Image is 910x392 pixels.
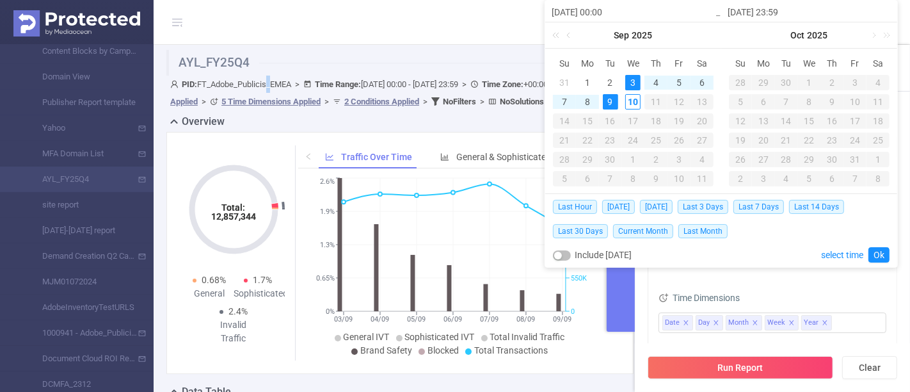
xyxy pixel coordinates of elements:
tspan: 550K [571,274,587,282]
div: 25 [866,133,890,148]
div: 8 [622,171,645,186]
div: 3 [752,171,775,186]
span: 1.7% [253,275,272,285]
th: Fri [843,54,866,73]
div: 7 [599,171,622,186]
div: 10 [843,94,866,110]
td: October 29, 2025 [798,150,821,169]
div: 15 [576,113,599,129]
div: 5 [729,94,752,110]
span: Mo [576,58,599,69]
td: September 8, 2025 [576,92,599,111]
th: Tue [599,54,622,73]
div: 26 [729,152,752,167]
tspan: 08/09 [517,315,536,323]
tspan: 2.6% [320,178,335,186]
div: 28 [729,75,752,90]
td: September 15, 2025 [576,111,599,131]
u: 5 Time Dimensions Applied [221,97,321,106]
tspan: 1.9% [320,208,335,216]
td: September 29, 2025 [576,150,599,169]
div: 1 [866,152,890,167]
span: Fr [843,58,866,69]
td: October 26, 2025 [729,150,752,169]
td: September 13, 2025 [690,92,714,111]
a: Domain View [26,64,138,90]
b: Time Range: [315,79,361,89]
td: October 2, 2025 [820,73,843,92]
td: October 20, 2025 [752,131,775,150]
td: October 30, 2025 [820,150,843,169]
div: 16 [599,113,622,129]
h2: Overview [182,114,225,129]
td: September 26, 2025 [667,131,690,150]
a: Publisher Report template [26,90,138,115]
span: Total Invalid Traffic [490,332,565,342]
tspan: 0 [571,307,575,316]
i: icon: user [170,80,182,88]
td: September 19, 2025 [667,111,690,131]
td: November 7, 2025 [843,169,866,188]
td: October 6, 2025 [576,169,599,188]
a: [DATE]-[DATE] report [26,218,138,243]
td: October 2, 2025 [644,150,667,169]
div: 3 [843,75,866,90]
span: General & Sophisticated IVT by Category [456,152,616,162]
a: MFA Domain List [26,141,138,167]
span: [DATE] [640,200,673,214]
span: Last 14 Days [789,200,844,214]
td: October 3, 2025 [667,150,690,169]
div: 29 [576,152,599,167]
div: 22 [576,133,599,148]
td: October 19, 2025 [729,131,752,150]
a: AYL_FY25Q4 [26,167,138,192]
td: November 8, 2025 [866,169,890,188]
b: PID: [182,79,197,89]
td: September 14, 2025 [553,111,576,131]
span: Current Month [613,224,673,238]
td: September 10, 2025 [622,92,645,111]
div: 22 [798,133,821,148]
td: October 4, 2025 [866,73,890,92]
span: Th [820,58,843,69]
span: > [476,97,488,106]
div: 24 [622,133,645,148]
div: 12 [729,113,752,129]
span: Day [698,316,710,330]
span: Brand Safety [360,345,412,355]
span: Sophisticated IVT [405,332,475,342]
td: October 5, 2025 [553,169,576,188]
td: November 3, 2025 [752,169,775,188]
td: October 17, 2025 [843,111,866,131]
td: November 2, 2025 [729,169,752,188]
td: September 21, 2025 [553,131,576,150]
div: 27 [690,133,714,148]
b: No Filters [443,97,476,106]
div: 21 [553,133,576,148]
td: October 24, 2025 [843,131,866,150]
div: 26 [667,133,690,148]
td: October 8, 2025 [622,169,645,188]
a: 2025 [631,22,654,48]
a: Previous month (PageUp) [564,22,575,48]
div: 13 [690,94,714,110]
div: 6 [694,75,710,90]
div: Sophisticated [234,287,282,300]
span: Sa [866,58,890,69]
td: October 28, 2025 [775,150,798,169]
h1: AYL_FY25Q4 [166,50,563,76]
div: 29 [798,152,821,167]
span: Date [665,316,680,330]
td: November 1, 2025 [866,150,890,169]
td: October 10, 2025 [667,169,690,188]
li: Date [662,315,693,331]
span: Last 3 Days [678,200,728,214]
div: 2 [603,75,618,90]
span: Th [644,58,667,69]
div: 12 [667,94,690,110]
td: October 25, 2025 [866,131,890,150]
div: 25 [644,133,667,148]
span: Su [729,58,752,69]
a: Last year (Control + left) [550,22,566,48]
span: Year [804,316,818,330]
